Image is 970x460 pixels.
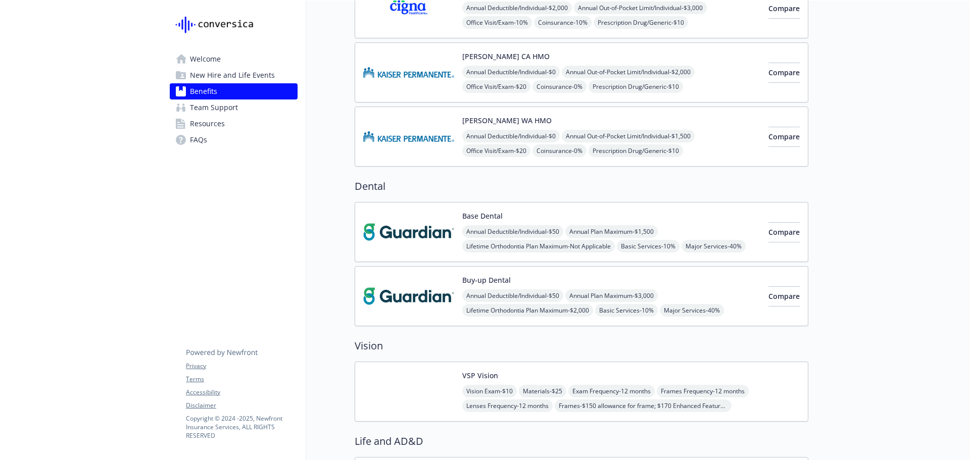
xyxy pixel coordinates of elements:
[462,51,550,62] button: [PERSON_NAME] CA HMO
[170,116,298,132] a: Resources
[568,385,655,397] span: Exam Frequency - 12 months
[462,370,498,381] button: VSP Vision
[595,304,658,317] span: Basic Services - 10%
[462,289,563,302] span: Annual Deductible/Individual - $50
[355,338,808,353] h2: Vision
[532,144,587,157] span: Coinsurance - 0%
[768,132,800,141] span: Compare
[363,211,454,253] img: Guardian carrier logo
[462,2,572,14] span: Annual Deductible/Individual - $2,000
[589,144,683,157] span: Prescription Drug/Generic - $10
[657,385,749,397] span: Frames Frequency - 12 months
[660,304,724,317] span: Major Services - 40%
[682,240,746,252] span: Major Services - 40%
[462,80,530,93] span: Office Visit/Exam - $20
[186,401,297,410] a: Disclaimer
[534,16,592,29] span: Coinsurance - 10%
[190,83,217,99] span: Benefits
[565,289,658,302] span: Annual Plan Maximum - $3,000
[555,399,732,412] span: Frames - $150 allowance for frame; $170 Enhanced Featured Frame Brands allowance; 20% savings on ...
[462,240,615,252] span: Lifetime Orthodontia Plan Maximum - Not Applicable
[170,51,298,67] a: Welcome
[589,80,683,93] span: Prescription Drug/Generic - $10
[462,399,553,412] span: Lenses Frequency - 12 months
[190,132,207,148] span: FAQs
[562,130,695,142] span: Annual Out-of-Pocket Limit/Individual - $1,500
[768,222,800,242] button: Compare
[562,66,695,78] span: Annual Out-of-Pocket Limit/Individual - $2,000
[170,99,298,116] a: Team Support
[574,2,707,14] span: Annual Out-of-Pocket Limit/Individual - $3,000
[186,388,297,397] a: Accessibility
[363,370,454,413] img: Vision Service Plan carrier logo
[768,286,800,306] button: Compare
[170,83,298,99] a: Benefits
[186,414,297,440] p: Copyright © 2024 - 2025 , Newfront Insurance Services, ALL RIGHTS RESERVED
[190,99,238,116] span: Team Support
[768,227,800,237] span: Compare
[565,225,658,238] span: Annual Plan Maximum - $1,500
[462,225,563,238] span: Annual Deductible/Individual - $50
[462,115,552,126] button: [PERSON_NAME] WA HMO
[768,68,800,77] span: Compare
[462,304,593,317] span: Lifetime Orthodontia Plan Maximum - $2,000
[190,67,275,83] span: New Hire and Life Events
[363,51,454,94] img: Kaiser Permanente Insurance Company carrier logo
[462,144,530,157] span: Office Visit/Exam - $20
[462,275,511,285] button: Buy-up Dental
[768,63,800,83] button: Compare
[768,127,800,147] button: Compare
[190,116,225,132] span: Resources
[462,66,560,78] span: Annual Deductible/Individual - $0
[462,130,560,142] span: Annual Deductible/Individual - $0
[186,362,297,371] a: Privacy
[532,80,587,93] span: Coinsurance - 0%
[186,375,297,384] a: Terms
[617,240,680,252] span: Basic Services - 10%
[462,385,517,397] span: Vision Exam - $10
[768,4,800,13] span: Compare
[170,132,298,148] a: FAQs
[355,179,808,194] h2: Dental
[170,67,298,83] a: New Hire and Life Events
[462,16,532,29] span: Office Visit/Exam - 10%
[594,16,688,29] span: Prescription Drug/Generic - $10
[363,115,454,158] img: Kaiser Permanente of Washington carrier logo
[519,385,566,397] span: Materials - $25
[768,291,800,301] span: Compare
[462,211,503,221] button: Base Dental
[355,434,808,449] h2: Life and AD&D
[190,51,221,67] span: Welcome
[363,275,454,318] img: Guardian carrier logo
